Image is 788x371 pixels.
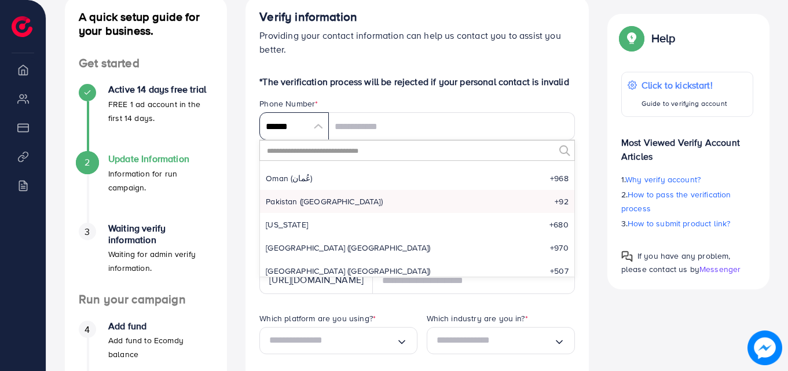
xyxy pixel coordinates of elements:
p: Help [651,31,676,45]
span: Pakistan (‫[GEOGRAPHIC_DATA]‬‎) [266,196,383,207]
span: +680 [549,219,569,230]
p: FREE 1 ad account in the first 14 days. [108,97,213,125]
span: 4 [85,323,90,336]
p: 3. [621,216,753,230]
p: Waiting for admin verify information. [108,247,213,275]
input: Search for option [269,332,395,350]
h4: A quick setup guide for your business. [65,10,227,38]
h4: Active 14 days free trial [108,84,213,95]
h4: Run your campaign [65,292,227,307]
h4: Waiting verify information [108,223,213,245]
p: Add fund to Ecomdy balance [108,333,213,361]
li: Update Information [65,153,227,223]
label: Which industry are you in? [427,313,528,324]
li: Active 14 days free trial [65,84,227,153]
img: Popup guide [621,28,642,49]
p: Click to kickstart! [642,78,727,92]
p: 1. [621,172,753,186]
p: Guide to verifying account [642,97,727,111]
p: Providing your contact information can help us contact you to assist you better. [259,28,575,56]
h4: Get started [65,56,227,71]
span: 2 [85,156,90,169]
span: +507 [550,265,569,277]
h4: Add fund [108,321,213,332]
span: How to pass the verification process [621,189,731,214]
h4: Update Information [108,153,213,164]
p: *The verification process will be rejected if your personal contact is invalid [259,75,575,89]
span: [GEOGRAPHIC_DATA] (‫[GEOGRAPHIC_DATA]‬‎) [266,242,430,254]
span: Why verify account? [625,174,701,185]
span: If you have any problem, please contact us by [621,250,731,275]
div: [URL][DOMAIN_NAME] [259,266,373,294]
span: +970 [550,242,569,254]
span: [GEOGRAPHIC_DATA] ([GEOGRAPHIC_DATA]) [266,265,430,277]
span: How to submit product link? [628,218,730,229]
label: Phone Number [259,98,318,109]
li: Waiting verify information [65,223,227,292]
p: Most Viewed Verify Account Articles [621,126,753,163]
input: Search for option [437,332,554,350]
span: [US_STATE] [266,219,308,230]
div: Search for option [427,327,575,354]
p: 2. [621,188,753,215]
label: Which platform are you using? [259,313,376,324]
span: +968 [550,172,569,184]
span: Messenger [699,263,741,275]
span: 3 [85,225,90,238]
img: logo [12,16,32,37]
div: Search for option [259,327,417,354]
h4: Verify information [259,10,575,24]
span: Oman (‫عُمان‬‎) [266,172,312,184]
img: image [747,330,782,365]
p: Information for run campaign. [108,167,213,194]
img: Popup guide [621,251,633,262]
span: +92 [555,196,568,207]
